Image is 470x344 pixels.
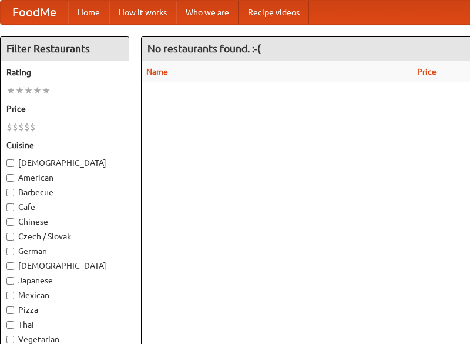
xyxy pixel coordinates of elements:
ng-pluralize: No restaurants found. :-( [147,43,261,54]
input: Cafe [6,203,14,211]
li: ★ [6,84,15,97]
input: Vegetarian [6,336,14,343]
h5: Price [6,103,123,115]
a: Name [146,67,168,76]
h5: Cuisine [6,139,123,151]
li: $ [24,121,30,133]
label: Czech / Slovak [6,231,123,242]
label: Mexican [6,289,123,301]
input: [DEMOGRAPHIC_DATA] [6,159,14,167]
li: $ [18,121,24,133]
label: [DEMOGRAPHIC_DATA] [6,157,123,169]
label: Thai [6,319,123,330]
h4: Filter Restaurants [1,37,129,61]
li: $ [30,121,36,133]
li: ★ [24,84,33,97]
li: ★ [15,84,24,97]
input: Chinese [6,218,14,226]
input: Barbecue [6,189,14,196]
a: Price [417,67,437,76]
input: Pizza [6,306,14,314]
li: $ [6,121,12,133]
label: German [6,245,123,257]
label: Chinese [6,216,123,228]
a: Home [68,1,109,24]
a: Recipe videos [239,1,309,24]
label: [DEMOGRAPHIC_DATA] [6,260,123,272]
input: Japanese [6,277,14,285]
li: ★ [33,84,42,97]
input: [DEMOGRAPHIC_DATA] [6,262,14,270]
label: Barbecue [6,186,123,198]
a: FoodMe [1,1,68,24]
label: Pizza [6,304,123,316]
input: Thai [6,321,14,329]
li: $ [12,121,18,133]
a: How it works [109,1,176,24]
li: ★ [42,84,51,97]
input: Mexican [6,292,14,299]
input: German [6,248,14,255]
a: Who we are [176,1,239,24]
label: American [6,172,123,183]
input: American [6,174,14,182]
label: Japanese [6,275,123,286]
label: Cafe [6,201,123,213]
input: Czech / Slovak [6,233,14,241]
h5: Rating [6,66,123,78]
